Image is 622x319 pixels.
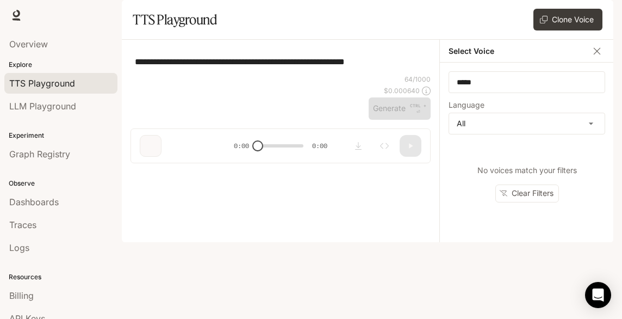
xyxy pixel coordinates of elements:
div: Open Intercom Messenger [585,282,611,308]
p: Language [449,101,484,109]
p: $ 0.000640 [384,86,420,95]
h1: TTS Playground [133,9,217,30]
p: No voices match your filters [477,165,577,176]
p: 64 / 1000 [405,75,431,84]
button: Clone Voice [533,9,602,30]
button: Clear Filters [495,185,559,203]
div: All [449,113,605,134]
